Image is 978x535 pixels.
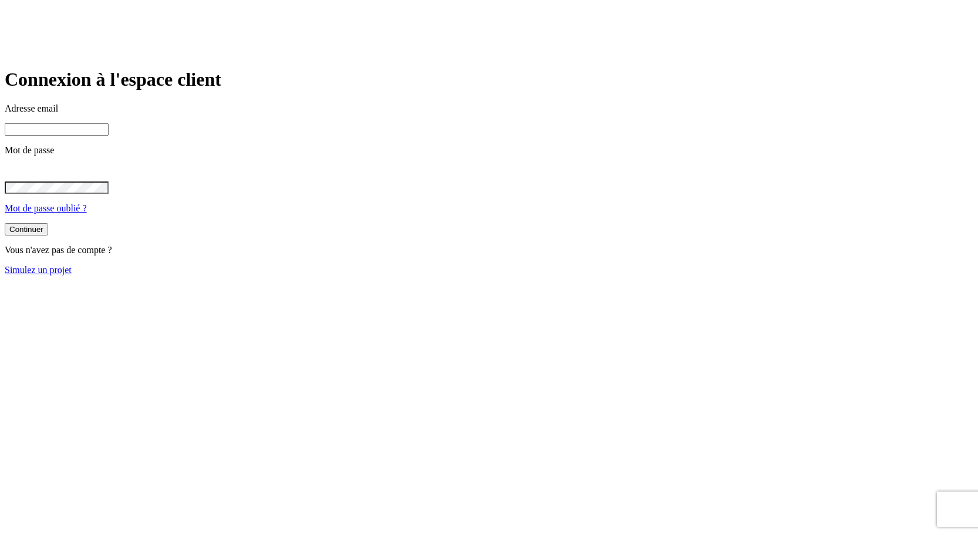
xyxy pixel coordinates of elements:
[5,103,973,114] p: Adresse email
[5,203,87,213] a: Mot de passe oublié ?
[9,225,43,234] div: Continuer
[5,265,72,275] a: Simulez un projet
[5,223,48,235] button: Continuer
[5,69,973,90] h1: Connexion à l'espace client
[5,245,973,255] p: Vous n'avez pas de compte ?
[5,145,973,156] p: Mot de passe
